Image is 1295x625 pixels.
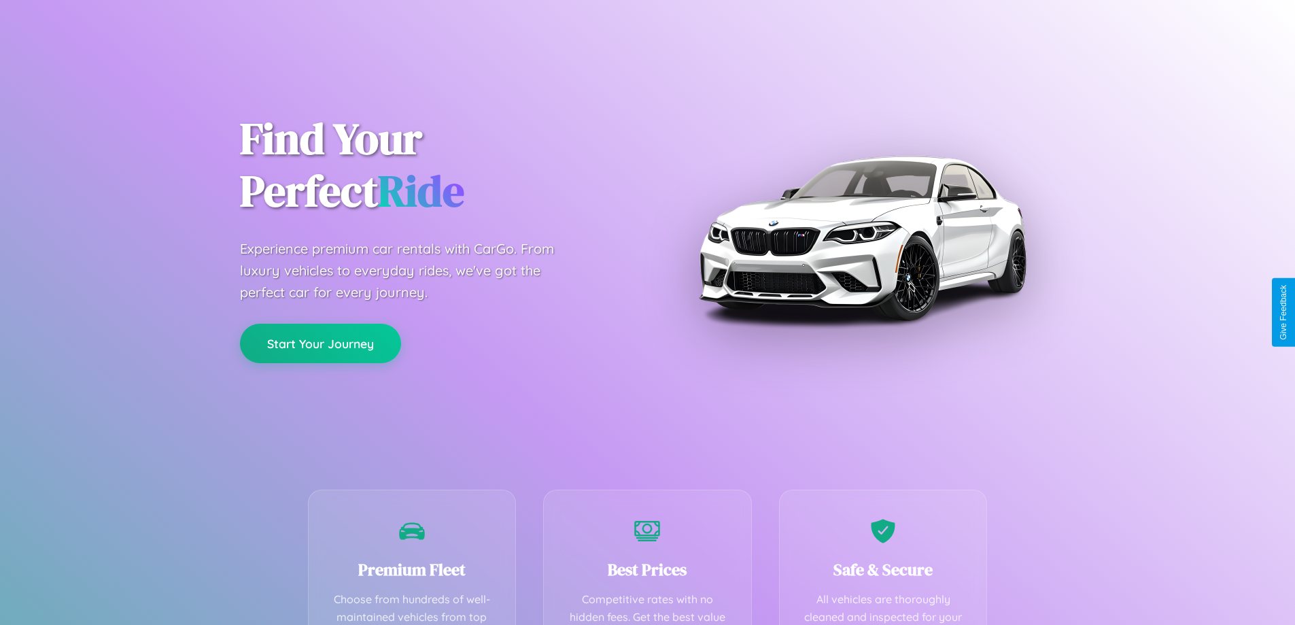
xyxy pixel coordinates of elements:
span: Ride [378,161,464,220]
h3: Premium Fleet [329,558,496,581]
button: Start Your Journey [240,324,401,363]
p: Experience premium car rentals with CarGo. From luxury vehicles to everyday rides, we've got the ... [240,238,580,303]
div: Give Feedback [1279,285,1288,340]
img: Premium BMW car rental vehicle [692,68,1032,408]
h1: Find Your Perfect [240,113,627,218]
h3: Best Prices [564,558,731,581]
h3: Safe & Secure [800,558,967,581]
